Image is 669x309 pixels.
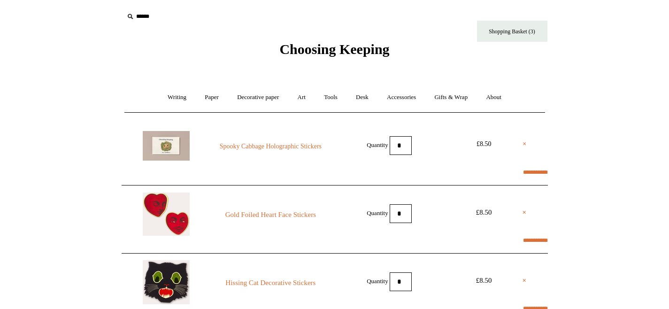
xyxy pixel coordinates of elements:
a: Tools [315,85,346,110]
img: Gold Foiled Heart Face Stickers [143,193,190,236]
a: Decorative paper [229,85,287,110]
div: £8.50 [463,275,505,286]
a: Accessories [378,85,424,110]
a: × [523,139,526,150]
span: Choosing Keeping [279,41,389,57]
label: Quantity [367,209,388,216]
label: Quantity [367,277,388,284]
a: Paper [196,85,227,110]
label: Quantity [367,141,388,148]
a: Choosing Keeping [279,49,389,55]
a: Gifts & Wrap [426,85,476,110]
a: Desk [347,85,377,110]
a: Spooky Cabbage Holographic Stickers [207,141,334,152]
img: Hissing Cat Decorative Stickers [143,260,190,304]
div: £8.50 [463,139,505,150]
a: Art [289,85,314,110]
a: × [523,207,527,218]
a: Hissing Cat Decorative Stickers [207,277,334,288]
a: Gold Foiled Heart Face Stickers [207,209,334,220]
div: £8.50 [463,207,505,218]
a: × [523,275,527,286]
img: Spooky Cabbage Holographic Stickers [143,131,190,161]
a: Writing [159,85,195,110]
a: Shopping Basket (3) [477,21,547,42]
a: About [477,85,510,110]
